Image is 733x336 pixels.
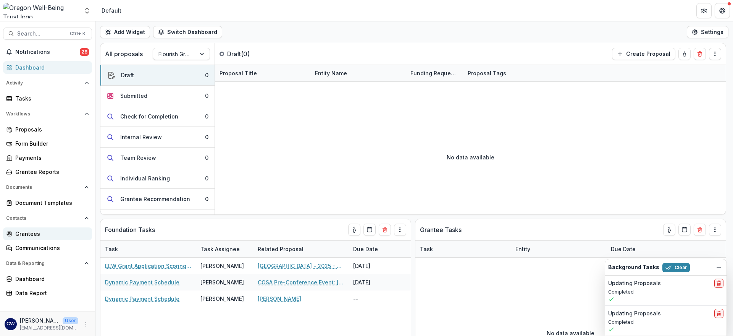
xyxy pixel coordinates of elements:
div: 0 [205,112,208,120]
button: Delete card [694,48,706,60]
div: Submitted [120,92,147,100]
div: Proposal Title [215,69,262,77]
button: Open Data & Reporting [3,257,92,269]
div: Entity Name [310,65,406,81]
button: Team Review0 [100,148,215,168]
div: Task [415,241,511,257]
div: Task [100,245,123,253]
div: Related Proposal [253,241,349,257]
a: EEW Grant Application Scoring Rubric [105,262,191,270]
button: toggle-assigned-to-me [348,224,360,236]
div: Task Assignee [196,241,253,257]
button: Open entity switcher [82,3,92,18]
div: Default [102,6,121,15]
div: Entity [511,245,535,253]
h2: Updating Proposals [608,310,661,317]
div: Check for Completion [120,112,178,120]
div: Due Date [349,241,406,257]
button: Add Widget [100,26,150,38]
div: Task [100,241,196,257]
div: Payments [15,154,86,162]
div: 0 [205,174,208,182]
div: Team Review [120,154,156,162]
div: Internal Review [120,133,162,141]
div: 0 [205,71,208,79]
div: Data Report [15,289,86,297]
button: Search... [3,28,92,40]
button: Submitted0 [100,86,215,106]
div: [PERSON_NAME] [200,295,244,303]
button: Calendar [678,224,691,236]
button: Grantee Recommendation0 [100,189,215,209]
div: Grantee Reports [15,168,86,176]
button: Partners [696,3,712,18]
div: Entity [511,241,606,257]
div: [PERSON_NAME] [200,278,244,286]
button: Clear [662,263,690,272]
button: Drag [709,48,721,60]
a: Dynamic Payment Schedule [105,295,179,303]
div: Task Assignee [196,245,244,253]
div: 0 [205,133,208,141]
img: Oregon Well-Being Trust logo [3,3,79,18]
h2: Updating Proposals [608,280,661,287]
div: [DATE] [349,258,406,274]
button: Switch Dashboard [153,26,222,38]
button: Draft0 [100,65,215,86]
span: Contacts [6,216,81,221]
div: Due Date [606,245,640,253]
p: Completed [608,289,723,295]
a: Tasks [3,92,92,105]
button: Settings [687,26,728,38]
div: -- [349,291,406,307]
button: Open Workflows [3,108,92,120]
div: Form Builder [15,140,86,148]
button: Open Contacts [3,212,92,224]
button: More [81,320,90,329]
button: Individual Ranking0 [100,168,215,189]
button: Calendar [363,224,376,236]
div: [PERSON_NAME] [200,262,244,270]
span: Data & Reporting [6,261,81,266]
a: Payments [3,151,92,164]
a: Communications [3,242,92,254]
a: COSA Pre-Conference Event: [US_STATE] Education Workforce Wellness Initiative: A Collaboration Be... [258,278,344,286]
button: Drag [709,224,721,236]
p: Foundation Tasks [105,225,155,234]
div: Dashboard [15,275,86,283]
div: Related Proposal [253,245,308,253]
button: Delete card [379,224,391,236]
p: No data available [447,153,494,161]
div: Due Date [606,241,664,257]
a: [PERSON_NAME] [258,295,301,303]
button: delete [714,309,723,318]
div: Due Date [349,245,383,253]
div: Funding Requested [406,69,463,77]
nav: breadcrumb [98,5,124,16]
div: Grantees [15,230,86,238]
button: Create Proposal [612,48,675,60]
button: toggle-assigned-to-me [678,48,691,60]
h2: Background Tasks [608,264,659,271]
div: 0 [205,92,208,100]
div: Proposal Tags [463,65,559,81]
a: Form Builder [3,137,92,150]
div: Document Templates [15,199,86,207]
a: [GEOGRAPHIC_DATA] - 2025 - Education Employee Well-being Grant Application [258,262,344,270]
p: Completed [608,319,723,326]
p: [PERSON_NAME] [20,317,60,325]
span: Workflows [6,111,81,117]
button: Notifications28 [3,46,92,58]
span: Notifications [15,49,80,55]
div: Dashboard [15,63,86,71]
button: Check for Completion0 [100,106,215,127]
button: Delete card [694,224,706,236]
button: Get Help [715,3,730,18]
